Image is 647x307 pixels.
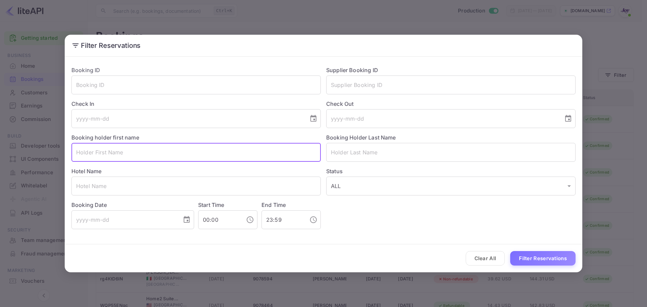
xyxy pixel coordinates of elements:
label: Check Out [326,100,576,108]
label: Start Time [198,202,224,208]
input: hh:mm [261,210,304,229]
input: yyyy-mm-dd [71,210,177,229]
input: Hotel Name [71,177,321,195]
input: hh:mm [198,210,241,229]
button: Filter Reservations [510,251,576,266]
h2: Filter Reservations [65,35,582,56]
label: Supplier Booking ID [326,67,378,73]
label: Status [326,167,576,175]
label: Hotel Name [71,168,102,175]
input: Holder First Name [71,143,321,162]
button: Choose date [307,112,320,125]
button: Choose date [561,112,575,125]
input: yyyy-mm-dd [326,109,559,128]
input: yyyy-mm-dd [71,109,304,128]
label: Booking holder first name [71,134,139,141]
label: Booking ID [71,67,100,73]
label: End Time [261,202,286,208]
label: Booking Date [71,201,194,209]
button: Choose time, selected time is 11:59 PM [307,213,320,226]
label: Check In [71,100,321,108]
button: Choose time, selected time is 12:00 AM [243,213,257,226]
label: Booking Holder Last Name [326,134,396,141]
button: Choose date [180,213,193,226]
button: Clear All [466,251,505,266]
input: Holder Last Name [326,143,576,162]
input: Supplier Booking ID [326,75,576,94]
input: Booking ID [71,75,321,94]
div: ALL [326,177,576,195]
